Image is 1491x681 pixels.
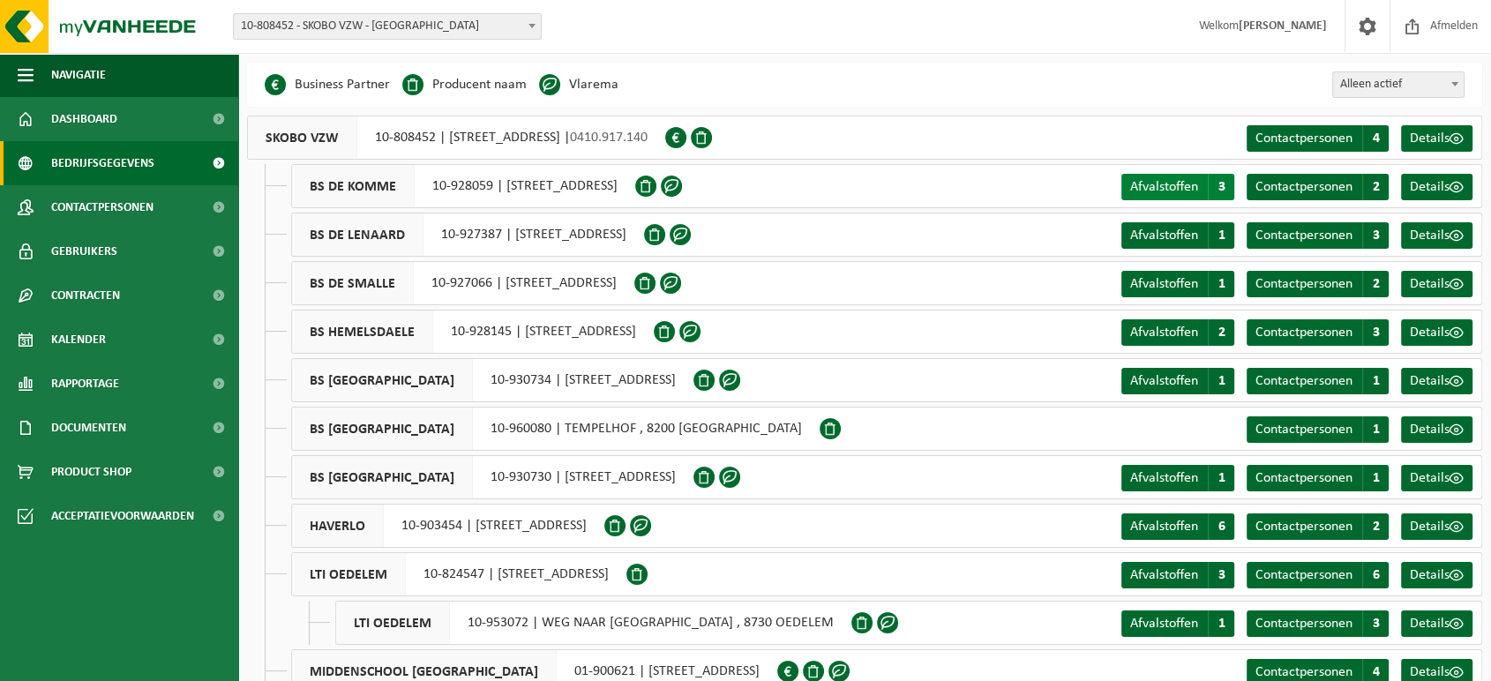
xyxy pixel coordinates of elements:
span: 3 [1362,222,1389,249]
div: 10-930730 | [STREET_ADDRESS] [291,455,693,499]
span: Contactpersonen [1255,617,1352,631]
span: Details [1410,180,1450,194]
span: 1 [1208,610,1234,637]
span: Details [1410,423,1450,437]
span: Contactpersonen [51,185,154,229]
a: Contactpersonen 1 [1247,465,1389,491]
a: Contactpersonen 3 [1247,222,1389,249]
div: 10-930734 | [STREET_ADDRESS] [291,358,693,402]
a: Details [1401,174,1472,200]
span: Dashboard [51,97,117,141]
span: 0410.917.140 [570,131,648,145]
span: BS HEMELSDAELE [292,311,433,353]
span: 3 [1208,562,1234,588]
span: BS DE KOMME [292,165,415,207]
span: Navigatie [51,53,106,97]
a: Afvalstoffen 1 [1121,222,1234,249]
span: 1 [1208,465,1234,491]
span: Contactpersonen [1255,520,1352,534]
span: 3 [1208,174,1234,200]
a: Afvalstoffen 1 [1121,271,1234,297]
div: 10-960080 | TEMPELHOF , 8200 [GEOGRAPHIC_DATA] [291,407,820,451]
span: Contactpersonen [1255,277,1352,291]
a: Contactpersonen 2 [1247,513,1389,540]
a: Contactpersonen 2 [1247,174,1389,200]
span: 1 [1208,222,1234,249]
li: Vlarema [539,71,618,98]
span: BS [GEOGRAPHIC_DATA] [292,456,473,498]
span: Afvalstoffen [1130,520,1198,534]
a: Contactpersonen 4 [1247,125,1389,152]
span: Details [1410,520,1450,534]
span: 2 [1362,513,1389,540]
span: Afvalstoffen [1130,471,1198,485]
span: Details [1410,131,1450,146]
span: Kalender [51,318,106,362]
span: 3 [1362,610,1389,637]
a: Details [1401,610,1472,637]
a: Contactpersonen 3 [1247,319,1389,346]
div: 10-824547 | [STREET_ADDRESS] [291,552,626,596]
span: 1 [1362,368,1389,394]
div: 10-927387 | [STREET_ADDRESS] [291,213,644,257]
span: 10-808452 - SKOBO VZW - BRUGGE [233,13,542,40]
span: Afvalstoffen [1130,326,1198,340]
span: BS DE SMALLE [292,262,414,304]
span: Contactpersonen [1255,471,1352,485]
a: Afvalstoffen 2 [1121,319,1234,346]
span: Alleen actief [1333,72,1464,97]
span: 1 [1362,465,1389,491]
span: Details [1410,617,1450,631]
span: Details [1410,374,1450,388]
a: Details [1401,465,1472,491]
li: Business Partner [265,71,390,98]
div: 10-953072 | WEG NAAR [GEOGRAPHIC_DATA] , 8730 OEDELEM [335,601,851,645]
span: BS DE LENAARD [292,213,423,256]
span: 2 [1208,319,1234,346]
a: Afvalstoffen 1 [1121,465,1234,491]
span: Details [1410,277,1450,291]
a: Contactpersonen 3 [1247,610,1389,637]
span: Afvalstoffen [1130,180,1198,194]
span: 1 [1208,368,1234,394]
a: Details [1401,416,1472,443]
span: Afvalstoffen [1130,374,1198,388]
span: 10-808452 - SKOBO VZW - BRUGGE [234,14,541,39]
span: Documenten [51,406,126,450]
span: Contactpersonen [1255,665,1352,679]
a: Contactpersonen 1 [1247,416,1389,443]
strong: [PERSON_NAME] [1239,19,1327,33]
span: Bedrijfsgegevens [51,141,154,185]
span: Contactpersonen [1255,131,1352,146]
span: 1 [1362,416,1389,443]
span: 2 [1362,271,1389,297]
a: Afvalstoffen 1 [1121,368,1234,394]
a: Afvalstoffen 3 [1121,562,1234,588]
span: Product Shop [51,450,131,494]
span: 6 [1362,562,1389,588]
li: Producent naam [402,71,527,98]
a: Details [1401,319,1472,346]
a: Contactpersonen 1 [1247,368,1389,394]
a: Details [1401,368,1472,394]
a: Details [1401,222,1472,249]
span: Details [1410,665,1450,679]
span: 4 [1362,125,1389,152]
a: Contactpersonen 2 [1247,271,1389,297]
div: 10-928059 | [STREET_ADDRESS] [291,164,635,208]
span: 1 [1208,271,1234,297]
span: Alleen actief [1332,71,1465,98]
span: BS [GEOGRAPHIC_DATA] [292,408,473,450]
a: Details [1401,513,1472,540]
a: Afvalstoffen 3 [1121,174,1234,200]
span: Afvalstoffen [1130,228,1198,243]
span: Details [1410,568,1450,582]
span: 2 [1362,174,1389,200]
a: Contactpersonen 6 [1247,562,1389,588]
span: Details [1410,326,1450,340]
div: 10-903454 | [STREET_ADDRESS] [291,504,604,548]
span: Afvalstoffen [1130,568,1198,582]
span: Contactpersonen [1255,180,1352,194]
span: SKOBO VZW [248,116,357,159]
span: HAVERLO [292,505,384,547]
